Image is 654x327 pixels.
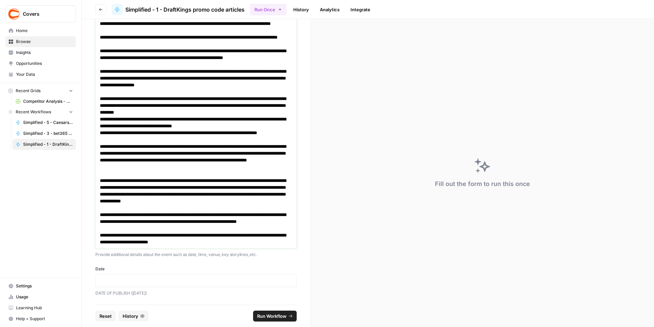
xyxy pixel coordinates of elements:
[13,139,76,150] a: Simplified - 1 - DraftKings promo code articles
[5,281,76,292] a: Settings
[13,117,76,128] a: Simplified - 5 - Caesars Sportsbook promo code articles
[435,179,530,189] div: Fill out the form to run this once
[316,4,344,15] a: Analytics
[5,292,76,302] a: Usage
[346,4,374,15] a: Integrate
[5,69,76,80] a: Your Data
[95,251,297,258] p: Provide additional details about the event such as date, time, venue, key storylines, etc.
[289,4,313,15] a: History
[5,5,76,23] button: Workspace: Covers
[95,266,297,272] label: Date
[16,71,73,77] span: Your Data
[5,302,76,313] a: Learning Hub
[23,98,73,104] span: Competitor Analysis - URL Specific Grid
[5,36,76,47] a: Browse
[23,119,73,126] span: Simplified - 5 - Caesars Sportsbook promo code articles
[16,316,73,322] span: Help + Support
[123,313,138,319] span: History
[16,39,73,45] span: Browse
[23,141,73,147] span: Simplified - 1 - DraftKings promo code articles
[16,305,73,311] span: Learning Hub
[16,294,73,300] span: Usage
[253,311,297,322] button: Run Workflow
[250,4,286,15] button: Run Once
[95,311,116,322] button: Reset
[13,96,76,107] a: Competitor Analysis - URL Specific Grid
[119,311,149,322] button: History
[5,25,76,36] a: Home
[16,283,73,289] span: Settings
[23,11,64,17] span: Covers
[5,86,76,96] button: Recent Grids
[16,49,73,56] span: Insights
[23,130,73,137] span: Simplified - 3 - bet365 bonus code articles
[16,28,73,34] span: Home
[16,109,51,115] span: Recent Workflows
[5,47,76,58] a: Insights
[257,313,286,319] span: Run Workflow
[95,290,297,297] p: DATE OF PUBLISH ([DATE])
[112,4,245,15] a: Simplified - 1 - DraftKings promo code articles
[5,58,76,69] a: Opportunities
[16,60,73,67] span: Opportunities
[125,5,245,14] span: Simplified - 1 - DraftKings promo code articles
[16,88,41,94] span: Recent Grids
[13,128,76,139] a: Simplified - 3 - bet365 bonus code articles
[5,107,76,117] button: Recent Workflows
[5,313,76,324] button: Help + Support
[8,8,20,20] img: Covers Logo
[99,313,112,319] span: Reset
